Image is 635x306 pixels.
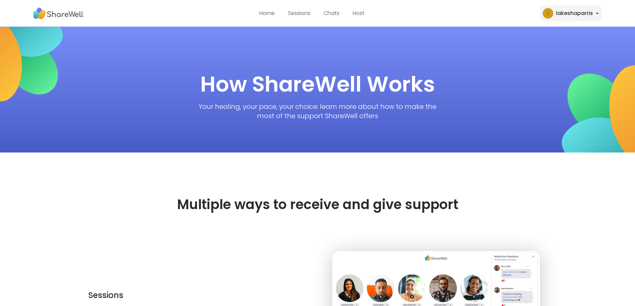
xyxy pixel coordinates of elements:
h1: How ShareWell Works [200,69,435,99]
span: l [547,9,549,18]
h2: Multiple ways to receive and give support [177,195,458,214]
a: Host [353,9,364,17]
h3: Sessions [88,290,310,301]
a: Sessions [288,9,310,17]
img: ShareWell Nav Logo [33,4,83,23]
a: Home [259,9,275,17]
div: lakeshaparris [556,9,593,17]
a: Chats [324,9,339,17]
p: Your healing, your pace, your choice: learn more about how to make the most of the support ShareW... [198,102,438,121]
